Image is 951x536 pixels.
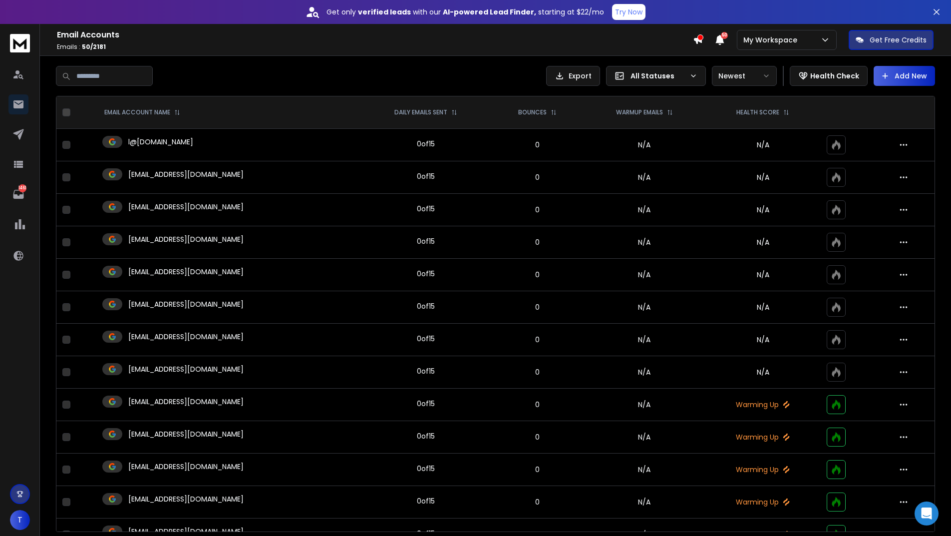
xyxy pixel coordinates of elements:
[810,71,859,81] p: Health Check
[417,399,435,409] div: 0 of 15
[583,259,705,291] td: N/A
[612,4,645,20] button: Try Now
[417,204,435,214] div: 0 of 15
[128,397,244,407] p: [EMAIL_ADDRESS][DOMAIN_NAME]
[711,432,815,442] p: Warming Up
[128,202,244,212] p: [EMAIL_ADDRESS][DOMAIN_NAME]
[711,140,815,150] p: N/A
[443,7,536,17] strong: AI-powered Lead Finder,
[358,7,411,17] strong: verified leads
[870,35,927,45] p: Get Free Credits
[583,291,705,324] td: N/A
[104,108,180,116] div: EMAIL ACCOUNT NAME
[417,139,435,149] div: 0 of 15
[498,205,578,215] p: 0
[128,462,244,472] p: [EMAIL_ADDRESS][DOMAIN_NAME]
[498,172,578,182] p: 0
[711,465,815,475] p: Warming Up
[10,510,30,530] button: T
[915,502,939,526] div: Open Intercom Messenger
[583,129,705,161] td: N/A
[82,42,106,51] span: 50 / 2181
[631,71,685,81] p: All Statuses
[8,184,28,204] a: 1461
[790,66,868,86] button: Health Check
[498,237,578,247] p: 0
[57,29,693,41] h1: Email Accounts
[417,301,435,311] div: 0 of 15
[616,108,663,116] p: WARMUP EMAILS
[874,66,935,86] button: Add New
[417,464,435,474] div: 0 of 15
[711,497,815,507] p: Warming Up
[546,66,600,86] button: Export
[721,32,728,39] span: 50
[417,496,435,506] div: 0 of 15
[498,140,578,150] p: 0
[128,267,244,277] p: [EMAIL_ADDRESS][DOMAIN_NAME]
[711,205,815,215] p: N/A
[417,236,435,246] div: 0 of 15
[583,324,705,356] td: N/A
[743,35,801,45] p: My Workspace
[712,66,777,86] button: Newest
[583,226,705,259] td: N/A
[583,194,705,226] td: N/A
[128,299,244,309] p: [EMAIL_ADDRESS][DOMAIN_NAME]
[417,431,435,441] div: 0 of 15
[498,465,578,475] p: 0
[711,302,815,312] p: N/A
[849,30,934,50] button: Get Free Credits
[736,108,779,116] p: HEALTH SCORE
[417,269,435,279] div: 0 of 15
[518,108,547,116] p: BOUNCES
[128,429,244,439] p: [EMAIL_ADDRESS][DOMAIN_NAME]
[498,302,578,312] p: 0
[128,494,244,504] p: [EMAIL_ADDRESS][DOMAIN_NAME]
[711,172,815,182] p: N/A
[498,367,578,377] p: 0
[498,432,578,442] p: 0
[326,7,604,17] p: Get only with our starting at $22/mo
[583,454,705,486] td: N/A
[583,356,705,389] td: N/A
[417,366,435,376] div: 0 of 15
[498,400,578,410] p: 0
[711,270,815,280] p: N/A
[711,335,815,345] p: N/A
[498,335,578,345] p: 0
[394,108,447,116] p: DAILY EMAILS SENT
[417,171,435,181] div: 0 of 15
[711,237,815,247] p: N/A
[583,389,705,421] td: N/A
[711,400,815,410] p: Warming Up
[583,421,705,454] td: N/A
[615,7,642,17] p: Try Now
[417,334,435,344] div: 0 of 15
[18,184,26,192] p: 1461
[10,34,30,52] img: logo
[57,43,693,51] p: Emails :
[583,161,705,194] td: N/A
[583,486,705,519] td: N/A
[128,234,244,244] p: [EMAIL_ADDRESS][DOMAIN_NAME]
[711,367,815,377] p: N/A
[498,497,578,507] p: 0
[128,332,244,342] p: [EMAIL_ADDRESS][DOMAIN_NAME]
[128,169,244,179] p: [EMAIL_ADDRESS][DOMAIN_NAME]
[498,270,578,280] p: 0
[128,137,193,147] p: l@[DOMAIN_NAME]
[128,364,244,374] p: [EMAIL_ADDRESS][DOMAIN_NAME]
